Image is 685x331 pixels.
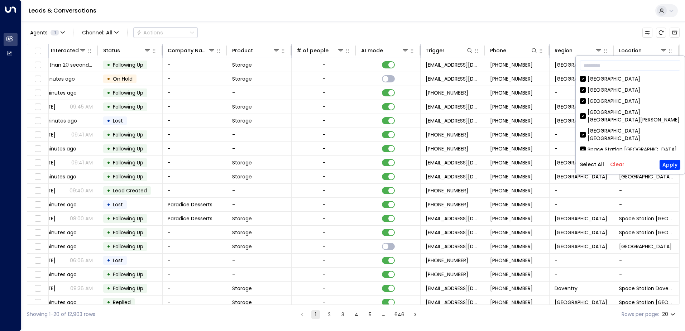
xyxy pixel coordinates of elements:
[163,72,227,86] td: -
[325,310,334,319] button: Go to page 2
[580,127,680,142] div: [GEOGRAPHIC_DATA] [GEOGRAPHIC_DATA]
[490,159,533,166] span: +447946516652
[662,309,677,320] div: 20
[232,103,252,110] span: Storage
[619,229,674,236] span: Space Station Garretts Green
[39,89,77,96] span: 10 minutes ago
[361,46,383,55] div: AI mode
[79,28,121,38] span: Channel:
[163,114,227,128] td: -
[107,59,110,71] div: •
[232,299,252,306] span: Storage
[39,243,77,250] span: 17 minutes ago
[426,46,473,55] div: Trigger
[619,285,674,292] span: Space Station Daventry
[71,131,93,138] p: 09:41 AM
[113,243,143,250] span: Following Up
[550,128,614,141] td: -
[232,46,280,55] div: Product
[113,187,147,194] span: Lead Created
[27,28,67,38] button: Agents1
[426,131,468,138] span: +447545376606
[426,187,468,194] span: +44207735994232
[113,257,123,264] span: Lost
[163,268,227,281] td: -
[33,186,42,195] span: Toggle select row
[322,61,325,68] div: -
[490,46,506,55] div: Phone
[588,146,677,153] div: Space Station [GEOGRAPHIC_DATA]
[426,61,480,68] span: leads@space-station.co.uk
[39,61,93,68] span: less than 20 seconds ago
[168,215,212,222] span: Paradice Desserts
[588,109,680,124] div: [GEOGRAPHIC_DATA] [GEOGRAPHIC_DATA][PERSON_NAME]
[168,46,215,55] div: Company Name
[33,242,42,251] span: Toggle select row
[322,187,325,194] div: -
[555,46,602,55] div: Region
[322,159,325,166] div: -
[29,6,96,15] a: Leads & Conversations
[490,215,533,222] span: +447943456994
[33,284,42,293] span: Toggle select row
[232,243,252,250] span: Storage
[322,257,325,264] div: -
[113,117,123,124] span: Lost
[580,97,680,105] div: [GEOGRAPHIC_DATA]
[426,229,480,236] span: leads@space-station.co.uk
[133,27,198,38] div: Button group with a nested menu
[70,285,93,292] p: 09:36 AM
[232,75,252,82] span: Storage
[588,97,640,105] div: [GEOGRAPHIC_DATA]
[113,285,143,292] span: Following Up
[555,173,607,180] span: London
[555,285,578,292] span: Daventry
[232,159,252,166] span: Storage
[490,243,533,250] span: +447926097741
[426,46,445,55] div: Trigger
[379,310,388,319] div: …
[490,131,533,138] span: +447545376606
[580,75,680,83] div: [GEOGRAPHIC_DATA]
[70,215,93,222] p: 08:00 AM
[107,212,110,225] div: •
[79,28,121,38] button: Channel:All
[113,75,133,82] span: On Hold
[555,215,607,222] span: London
[555,243,607,250] span: Birmingham
[227,142,292,155] td: -
[550,142,614,155] td: -
[426,159,480,166] span: leads@space-station.co.uk
[426,89,468,96] span: +447387870062
[107,198,110,211] div: •
[490,61,533,68] span: +447466517836
[555,75,607,82] span: London
[670,28,680,38] button: Archived Leads
[426,243,480,250] span: leads@space-station.co.uk
[490,271,533,278] span: +447977331604
[33,228,42,237] span: Toggle select row
[163,142,227,155] td: -
[610,162,624,167] button: Clear
[39,299,77,306] span: 19 minutes ago
[555,159,607,166] span: Birmingham
[426,75,480,82] span: leads@space-station.co.uk
[113,61,143,68] span: Following Up
[490,173,533,180] span: +44207735994232
[113,299,131,306] span: Replied
[113,103,143,110] span: Following Up
[490,117,533,124] span: +447545376606
[490,46,538,55] div: Phone
[106,30,112,35] span: All
[580,162,604,167] button: Select All
[33,158,42,167] span: Toggle select row
[33,130,42,139] span: Toggle select row
[39,173,76,180] span: 15 minutes ago
[490,257,533,264] span: +447926097741
[163,58,227,72] td: -
[33,116,42,125] span: Toggle select row
[232,215,252,222] span: Storage
[163,184,227,197] td: -
[426,117,480,124] span: leads@space-station.co.uk
[490,145,533,152] span: +447946516652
